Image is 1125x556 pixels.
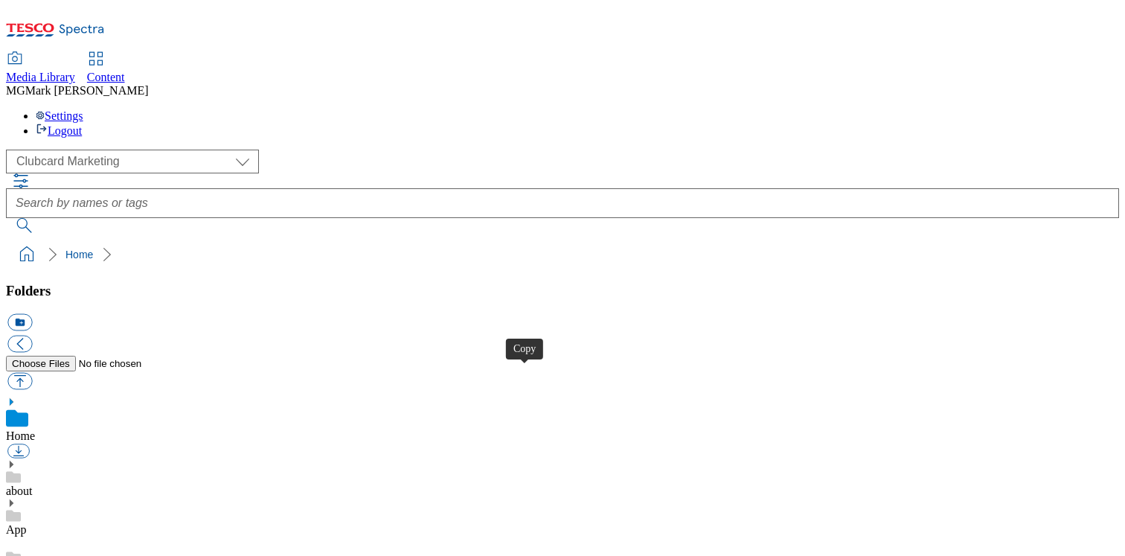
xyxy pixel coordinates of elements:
[36,124,82,137] a: Logout
[6,240,1119,269] nav: breadcrumb
[87,53,125,84] a: Content
[65,249,93,261] a: Home
[6,485,33,497] a: about
[25,84,149,97] span: Mark [PERSON_NAME]
[15,243,39,266] a: home
[36,109,83,122] a: Settings
[6,188,1119,218] input: Search by names or tags
[6,429,35,442] a: Home
[6,84,25,97] span: MG
[6,283,1119,299] h3: Folders
[87,71,125,83] span: Content
[6,71,75,83] span: Media Library
[6,53,75,84] a: Media Library
[6,523,27,536] a: App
